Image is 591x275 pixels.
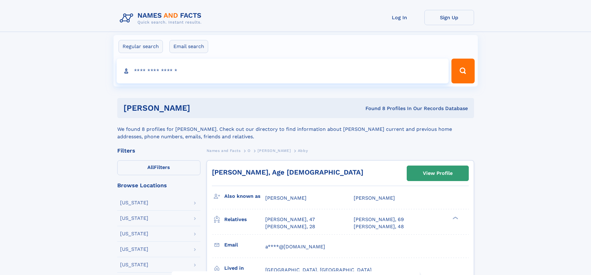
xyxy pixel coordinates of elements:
[120,262,148,267] div: [US_STATE]
[212,168,363,176] a: [PERSON_NAME], Age [DEMOGRAPHIC_DATA]
[451,59,474,83] button: Search Button
[117,10,207,27] img: Logo Names and Facts
[298,149,308,153] span: Abby
[265,216,315,223] a: [PERSON_NAME], 47
[224,191,265,202] h3: Also known as
[224,263,265,273] h3: Lived in
[265,267,372,273] span: [GEOGRAPHIC_DATA], [GEOGRAPHIC_DATA]
[117,59,449,83] input: search input
[407,166,468,181] a: View Profile
[354,195,395,201] span: [PERSON_NAME]
[169,40,208,53] label: Email search
[147,164,154,170] span: All
[207,147,241,154] a: Names and Facts
[354,216,404,223] a: [PERSON_NAME], 69
[117,118,474,140] div: We found 8 profiles for [PERSON_NAME]. Check out our directory to find information about [PERSON_...
[265,195,307,201] span: [PERSON_NAME]
[123,104,278,112] h1: [PERSON_NAME]
[423,166,453,180] div: View Profile
[257,147,291,154] a: [PERSON_NAME]
[119,40,163,53] label: Regular search
[248,149,251,153] span: O
[117,148,200,153] div: Filters
[120,216,148,221] div: [US_STATE]
[224,240,265,250] h3: Email
[278,105,468,112] div: Found 8 Profiles In Our Records Database
[120,247,148,252] div: [US_STATE]
[224,214,265,225] h3: Relatives
[424,10,474,25] a: Sign Up
[120,200,148,205] div: [US_STATE]
[117,160,200,175] label: Filters
[451,216,459,220] div: ❯
[354,223,404,230] a: [PERSON_NAME], 48
[257,149,291,153] span: [PERSON_NAME]
[265,223,315,230] a: [PERSON_NAME], 28
[375,10,424,25] a: Log In
[117,183,200,188] div: Browse Locations
[120,231,148,236] div: [US_STATE]
[248,147,251,154] a: O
